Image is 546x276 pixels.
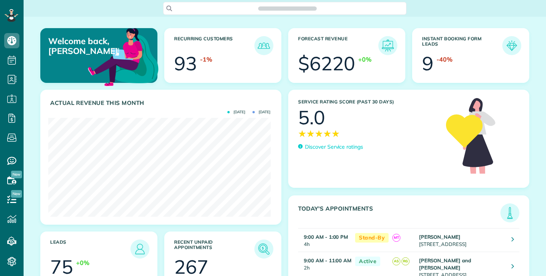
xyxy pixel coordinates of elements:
div: 5.0 [298,108,325,127]
strong: [PERSON_NAME] [419,234,461,240]
div: +0% [358,55,371,64]
img: icon_unpaid_appointments-47b8ce3997adf2238b356f14209ab4cced10bd1f174958f3ca8f1d0dd7fffeee.png [256,241,271,257]
span: ★ [315,127,323,140]
span: [DATE] [227,110,245,114]
span: AS [392,257,400,265]
div: 9 [422,54,433,73]
img: icon_form_leads-04211a6a04a5b2264e4ee56bc0799ec3eb69b7e499cbb523a139df1d13a81ae0.png [504,38,519,53]
div: 93 [174,54,197,73]
span: ★ [298,127,306,140]
div: -40% [436,55,452,64]
img: dashboard_welcome-42a62b7d889689a78055ac9021e634bf52bae3f8056760290aed330b23ab8690.png [86,19,160,93]
h3: Today's Appointments [298,205,500,222]
h3: Leads [50,240,130,259]
span: Active [355,257,380,266]
img: icon_recurring_customers-cf858462ba22bcd05b5a5880d41d6543d210077de5bb9ebc9590e49fd87d84ed.png [256,38,271,53]
strong: [PERSON_NAME] and [PERSON_NAME] [419,257,471,271]
td: 4h [298,228,351,252]
span: ★ [323,127,332,140]
h3: Actual Revenue this month [50,100,273,106]
h3: Forecast Revenue [298,36,378,55]
span: [DATE] [252,110,270,114]
span: ★ [332,127,340,140]
strong: 9:00 AM - 1:00 PM [304,234,348,240]
span: MT [392,234,400,242]
span: New [11,171,22,178]
h3: Recent unpaid appointments [174,240,254,259]
p: Discover Service ratings [305,143,363,151]
h3: Instant Booking Form Leads [422,36,502,55]
p: Welcome back, [PERSON_NAME]! [48,36,119,56]
div: $6220 [298,54,355,73]
span: RG [402,257,409,265]
strong: 9:00 AM - 11:00 AM [304,257,351,263]
img: icon_leads-1bed01f49abd5b7fead27621c3d59655bb73ed531f8eeb49469d10e621d6b896.png [132,241,148,257]
span: ★ [306,127,315,140]
h3: Service Rating score (past 30 days) [298,99,438,105]
div: +0% [76,259,89,267]
span: Stand-By [355,233,389,243]
span: Search ZenMaid… [266,5,309,12]
img: icon_todays_appointments-901f7ab196bb0bea1936b74009e4eb5ffbc2d2711fa7634e0d609ed5ef32b18b.png [502,205,517,220]
td: [STREET_ADDRESS] [417,228,506,252]
img: icon_forecast_revenue-8c13a41c7ed35a8dcfafea3cbb826a0462acb37728057bba2d056411b612bbbe.png [380,38,395,53]
h3: Recurring Customers [174,36,254,55]
div: -1% [200,55,212,64]
a: Discover Service ratings [298,143,363,151]
span: New [11,190,22,198]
